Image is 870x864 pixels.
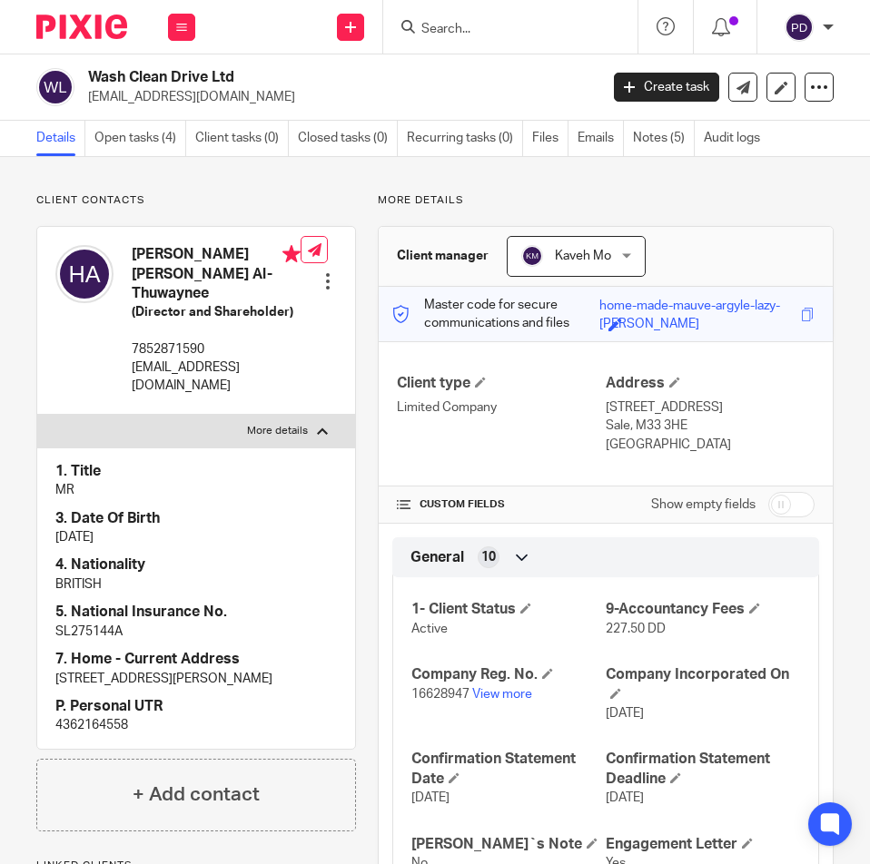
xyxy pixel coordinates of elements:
h4: Address [606,374,815,393]
a: Audit logs [704,121,769,156]
h4: Client type [397,374,606,393]
a: View more [472,688,532,701]
span: 227.50 DD [606,623,666,635]
h3: Client manager [397,247,489,265]
h4: Confirmation Statement Date [411,750,606,789]
a: Closed tasks (0) [298,121,398,156]
h4: 3. Date Of Birth [55,509,337,528]
a: Open tasks (4) [94,121,186,156]
p: SL275144A [55,623,337,641]
a: Files [532,121,568,156]
img: Pixie [36,15,127,39]
i: Primary [282,245,301,263]
a: Create task [614,73,719,102]
span: [DATE] [411,791,450,804]
h4: Confirmation Statement Deadline [606,750,800,789]
p: MR [55,481,337,499]
p: Limited Company [397,398,606,417]
img: svg%3E [55,245,114,303]
p: [GEOGRAPHIC_DATA] [606,436,815,454]
h4: [PERSON_NAME]`s Note [411,835,606,854]
p: More details [247,424,308,438]
p: Client contacts [36,193,356,208]
h4: CUSTOM FIELDS [397,497,606,512]
h4: Engagement Letter [606,835,800,854]
a: Details [36,121,85,156]
img: svg%3E [521,245,543,267]
p: 4362164558 [55,716,337,734]
label: Show empty fields [651,496,756,514]
p: [EMAIL_ADDRESS][DOMAIN_NAME] [88,88,587,106]
h4: 5. National Insurance No. [55,603,337,622]
p: [DATE] [55,528,337,546]
span: [DATE] [606,707,644,720]
p: Master code for secure communications and files [392,296,600,333]
h2: Wash Clean Drive Ltd [88,68,487,87]
h4: Company Incorporated On [606,665,800,704]
h4: 7. Home - Current Address [55,650,337,669]
span: General [410,548,464,567]
h4: [PERSON_NAME] [PERSON_NAME] Al-Thuwaynee [132,245,301,303]
p: [STREET_ADDRESS][PERSON_NAME] [55,670,337,688]
h4: P. Personal UTR [55,697,337,716]
span: Active [411,623,448,635]
p: Sale, M33 3HE [606,417,815,435]
h4: + Add contact [133,781,260,809]
a: Recurring tasks (0) [407,121,523,156]
a: Emails [578,121,624,156]
span: 10 [481,548,496,566]
span: 16628947 [411,688,470,701]
h4: 1. Title [55,462,337,481]
p: More details [378,193,834,208]
input: Search [420,22,583,38]
p: [STREET_ADDRESS] [606,398,815,417]
a: Notes (5) [633,121,695,156]
p: BRITISH [55,575,337,594]
p: [EMAIL_ADDRESS][DOMAIN_NAME] [132,358,301,396]
span: Kaveh Mo [555,250,611,262]
p: 7852871590 [132,340,301,358]
h5: (Director and Shareholder) [132,303,301,321]
h4: Company Reg. No. [411,665,606,684]
h4: 1- Client Status [411,600,606,619]
h4: 4. Nationality [55,555,337,574]
a: Client tasks (0) [195,121,289,156]
span: [DATE] [606,791,644,804]
img: svg%3E [36,68,74,106]
img: svg%3E [785,13,814,42]
div: home-made-mauve-argyle-lazy-[PERSON_NAME] [599,297,796,318]
h4: 9-Accountancy Fees [606,600,800,619]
